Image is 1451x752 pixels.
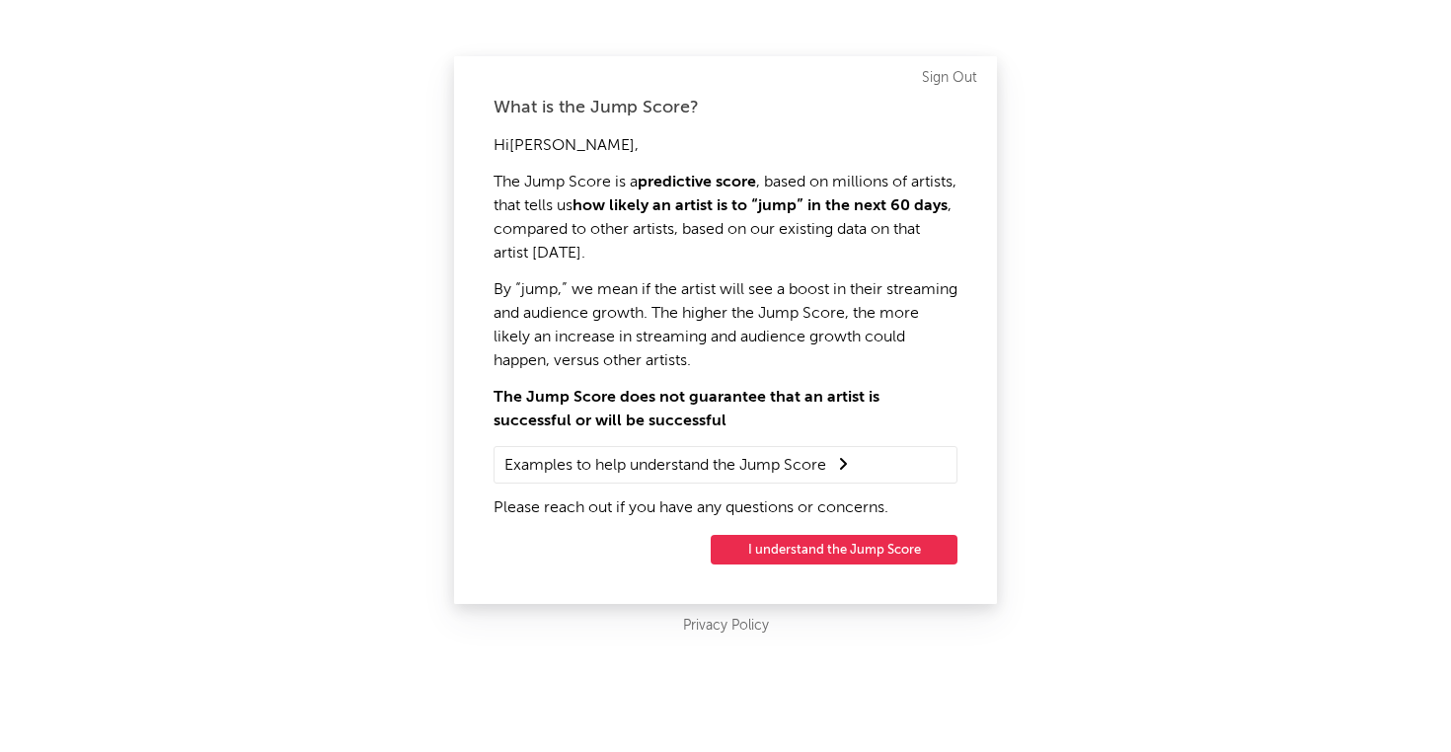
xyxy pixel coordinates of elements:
div: What is the Jump Score? [494,96,957,119]
summary: Examples to help understand the Jump Score [504,452,947,478]
a: Sign Out [922,66,977,90]
p: Please reach out if you have any questions or concerns. [494,496,957,520]
p: The Jump Score is a , based on millions of artists, that tells us , compared to other artists, ba... [494,171,957,265]
strong: predictive score [638,175,756,190]
p: By “jump,” we mean if the artist will see a boost in their streaming and audience growth. The hig... [494,278,957,373]
p: Hi [PERSON_NAME] , [494,134,957,158]
button: I understand the Jump Score [711,535,957,564]
strong: how likely an artist is to “jump” in the next 60 days [573,198,948,214]
strong: The Jump Score does not guarantee that an artist is successful or will be successful [494,390,879,429]
a: Privacy Policy [683,614,769,639]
